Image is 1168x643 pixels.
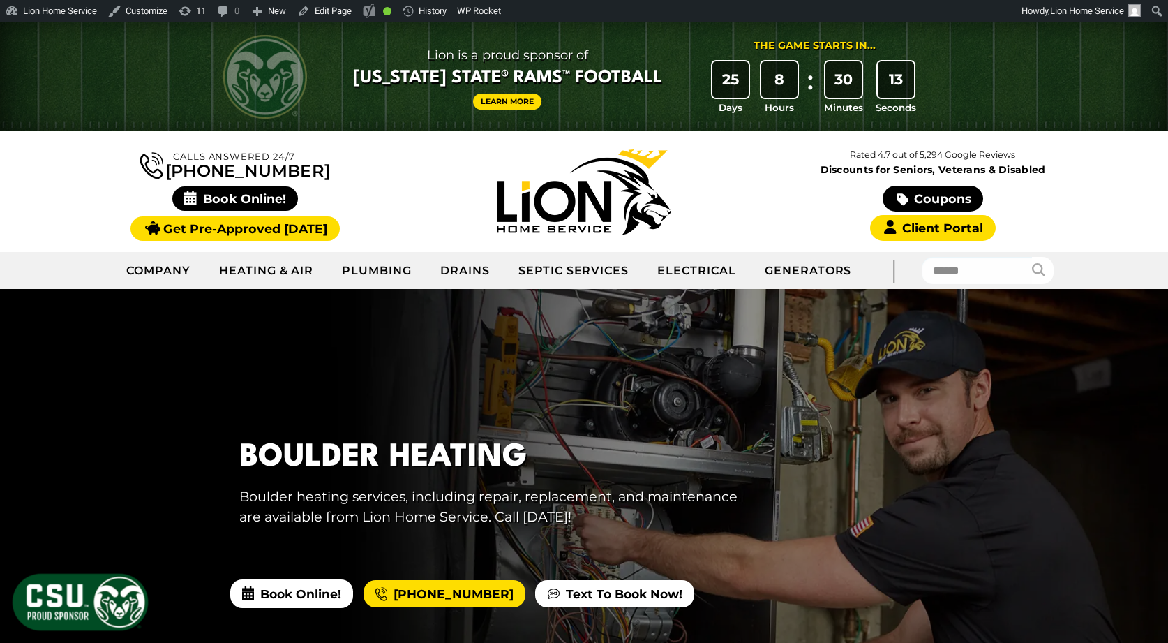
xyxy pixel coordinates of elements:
span: Hours [765,101,794,114]
a: Coupons [883,186,983,212]
a: Learn More [473,94,541,110]
div: 25 [712,61,749,98]
span: Minutes [824,101,863,114]
a: [PHONE_NUMBER] [364,580,525,608]
a: Company [112,253,205,288]
div: 30 [825,61,862,98]
a: Plumbing [328,253,426,288]
span: Days [719,101,742,114]
div: Good [383,7,391,15]
span: Lion Home Service [1050,6,1124,16]
a: Get Pre-Approved [DATE] [130,216,339,241]
a: Drains [426,253,504,288]
a: Client Portal [870,215,996,241]
div: | [865,252,921,289]
a: Generators [751,253,866,288]
span: [US_STATE] State® Rams™ Football [353,66,662,90]
a: [PHONE_NUMBER] [140,149,330,179]
div: 8 [761,61,798,98]
h1: Boulder Heating [239,434,747,481]
a: Electrical [643,253,751,288]
img: CSU Rams logo [223,35,307,119]
p: Boulder heating services, including repair, replacement, and maintenance are available from Lion ... [239,487,747,527]
p: Rated 4.7 out of 5,294 Google Reviews [758,147,1107,163]
a: Heating & Air [205,253,328,288]
div: The Game Starts in... [754,38,876,54]
span: Lion is a proud sponsor of [353,44,662,66]
a: Septic Services [504,253,643,288]
span: Discounts for Seniors, Veterans & Disabled [761,165,1105,175]
span: Book Online! [230,579,353,607]
img: Lion Home Service [497,149,671,235]
a: Text To Book Now! [535,580,694,608]
span: Seconds [876,101,916,114]
img: CSU Sponsor Badge [10,572,150,633]
div: 13 [878,61,914,98]
span: Book Online! [172,186,299,211]
div: : [804,61,818,115]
